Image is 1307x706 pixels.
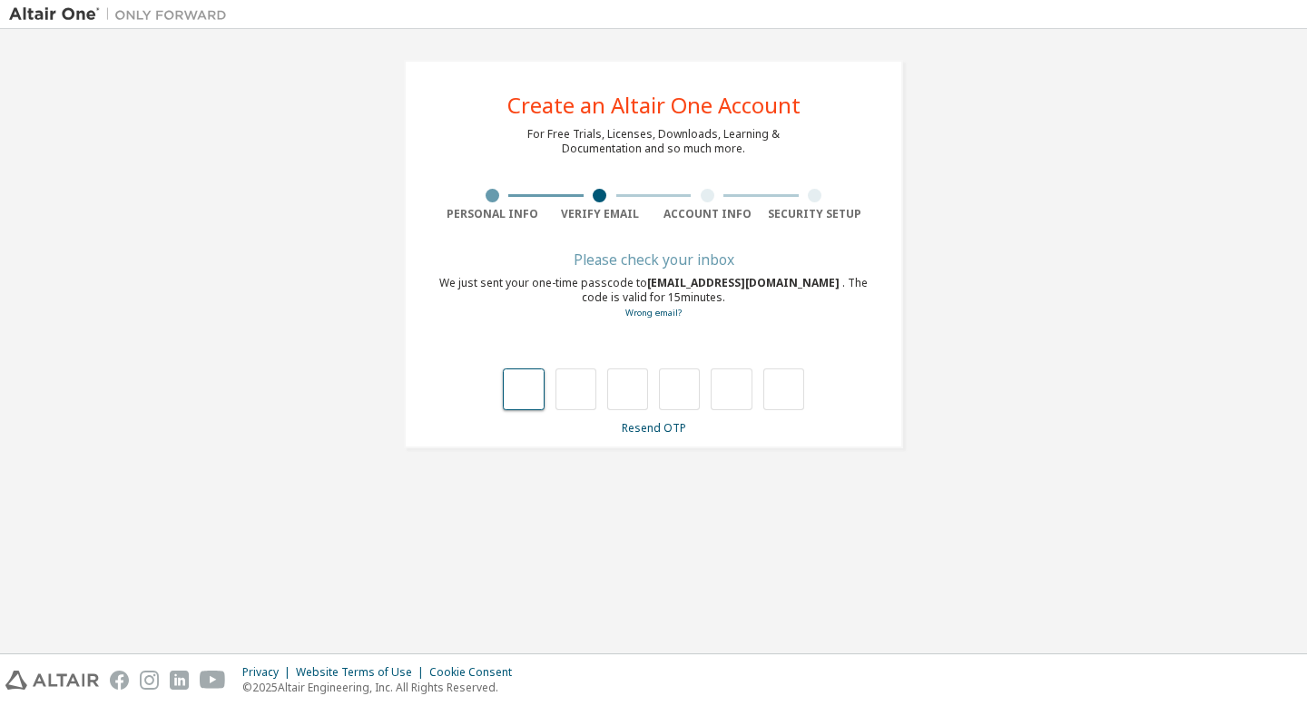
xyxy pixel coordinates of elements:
div: Create an Altair One Account [507,94,801,116]
div: For Free Trials, Licenses, Downloads, Learning & Documentation and so much more. [527,127,780,156]
img: instagram.svg [140,671,159,690]
div: Please check your inbox [438,254,869,265]
div: Verify Email [546,207,654,221]
a: Resend OTP [622,420,686,436]
div: Security Setup [762,207,870,221]
div: Website Terms of Use [296,665,429,680]
a: Go back to the registration form [625,307,682,319]
div: Cookie Consent [429,665,523,680]
div: We just sent your one-time passcode to . The code is valid for 15 minutes. [438,276,869,320]
img: facebook.svg [110,671,129,690]
p: © 2025 Altair Engineering, Inc. All Rights Reserved. [242,680,523,695]
img: altair_logo.svg [5,671,99,690]
img: Altair One [9,5,236,24]
div: Account Info [653,207,762,221]
img: youtube.svg [200,671,226,690]
div: Personal Info [438,207,546,221]
div: Privacy [242,665,296,680]
span: [EMAIL_ADDRESS][DOMAIN_NAME] [647,275,842,290]
img: linkedin.svg [170,671,189,690]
